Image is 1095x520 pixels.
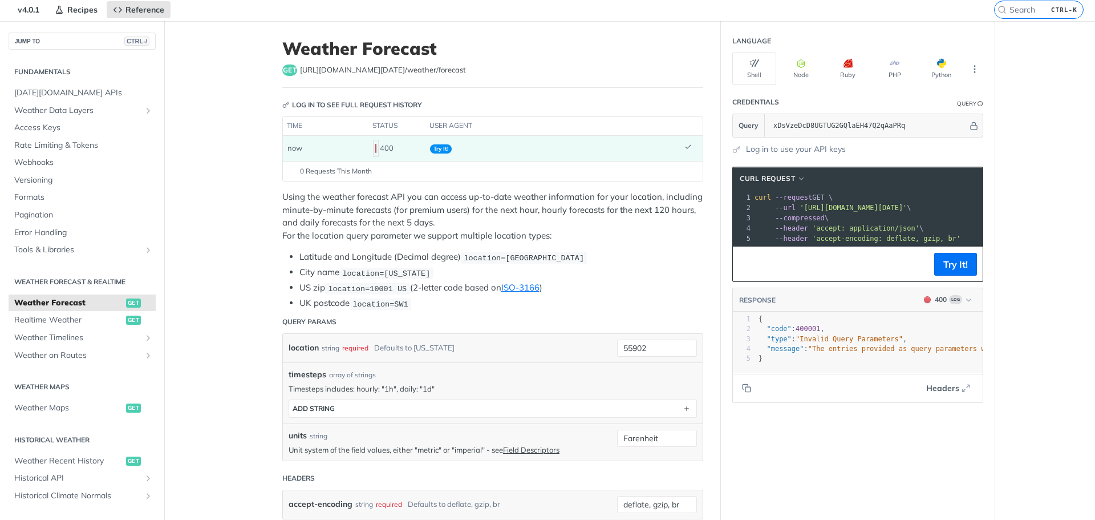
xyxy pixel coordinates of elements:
div: Query Params [282,317,336,327]
div: 400 [935,295,947,305]
a: Historical APIShow subpages for Historical API [9,470,156,487]
span: get [126,299,141,308]
div: required [342,340,368,356]
span: Reference [125,5,164,15]
span: 0 Requests This Month [300,166,372,176]
th: user agent [425,117,680,135]
a: ISO-3166 [501,282,540,293]
div: 400 [373,139,421,158]
div: string [310,431,327,441]
span: Formats [14,192,153,203]
a: Weather Forecastget [9,295,156,312]
div: 3 [733,213,752,223]
div: Defaults to [US_STATE] [374,340,455,356]
button: cURL Request [736,173,810,184]
div: Query [957,99,976,108]
span: 400 [375,144,376,153]
span: https://api.tomorrow.io/v4/weather/forecast [300,65,466,76]
a: Weather Mapsget [9,400,156,417]
span: Weather Timelines [14,332,141,344]
span: Historical Climate Normals [14,490,141,502]
button: Headers [920,380,977,397]
span: Recipes [67,5,98,15]
button: Show subpages for Weather on Routes [144,351,153,360]
button: Node [779,53,823,85]
span: } [759,354,763,362]
h2: Weather Forecast & realtime [9,277,156,287]
p: Unit system of the field values, either "metric" or "imperial" - see [289,445,611,455]
div: 4 [733,223,752,233]
a: Versioning [9,172,156,189]
div: Defaults to deflate, gzip, br [408,496,500,513]
div: string [322,340,339,356]
h2: Historical Weather [9,435,156,445]
div: 3 [733,334,751,344]
a: Weather Recent Historyget [9,453,156,470]
span: \ [755,204,911,212]
a: Reference [107,1,171,18]
a: Pagination [9,207,156,224]
a: Recipes [48,1,104,18]
button: Hide [968,120,980,131]
span: --compressed [775,214,825,222]
span: curl [755,194,771,201]
th: status [368,117,425,135]
p: Timesteps includes: hourly: "1h", daily: "1d" [289,384,697,394]
a: Tools & LibrariesShow subpages for Tools & Libraries [9,241,156,259]
span: v4.0.1 [11,1,46,18]
span: : , [759,335,907,343]
p: Using the weather forecast API you can access up-to-date weather information for your location, i... [282,191,703,242]
div: 4 [733,344,751,354]
li: US zip (2-letter code based on ) [299,281,703,295]
div: string [355,496,373,513]
span: 'accept-encoding: deflate, gzip, br' [812,235,960,243]
svg: More ellipsis [970,64,980,74]
a: [DATE][DOMAIN_NAME] APIs [9,84,156,102]
label: location [289,340,319,356]
button: Show subpages for Weather Data Layers [144,106,153,115]
span: CTRL-/ [124,37,149,46]
span: Error Handling [14,227,153,239]
th: time [283,117,368,135]
span: get [126,316,141,325]
span: Versioning [14,175,153,186]
div: 5 [733,233,752,244]
li: Latitude and Longitude (Decimal degree) [299,251,703,264]
span: GET \ [755,194,833,201]
span: Weather on Routes [14,350,141,361]
button: Show subpages for Weather Timelines [144,333,153,342]
button: PHP [873,53,916,85]
span: Weather Data Layers [14,105,141,116]
button: Copy to clipboard [739,256,755,273]
span: --url [775,204,796,212]
a: Rate Limiting & Tokens [9,137,156,154]
span: "type" [766,335,791,343]
a: Weather Data LayersShow subpages for Weather Data Layers [9,102,156,119]
div: Log in to see full request history [282,100,422,110]
span: Try It! [430,144,452,154]
span: \ [755,214,829,222]
span: get [126,457,141,466]
div: 2 [733,324,751,334]
div: 1 [733,315,751,324]
h2: Weather Maps [9,382,156,392]
div: Headers [282,473,315,483]
a: Realtime Weatherget [9,312,156,329]
div: Language [732,36,771,46]
kbd: CTRL-K [1048,4,1080,15]
a: Log in to use your API keys [746,143,846,155]
div: 5 [733,354,751,364]
a: Field Descriptors [503,445,559,454]
svg: Search [997,5,1007,14]
svg: Key [282,102,289,108]
div: array of strings [329,370,376,380]
span: get [282,65,297,76]
button: Show subpages for Historical API [144,474,153,483]
span: Log [949,295,962,304]
span: cURL Request [740,174,795,184]
div: 2 [733,203,752,213]
span: \ [755,224,923,232]
span: get [126,404,141,413]
span: timesteps [289,369,326,381]
a: Webhooks [9,154,156,171]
